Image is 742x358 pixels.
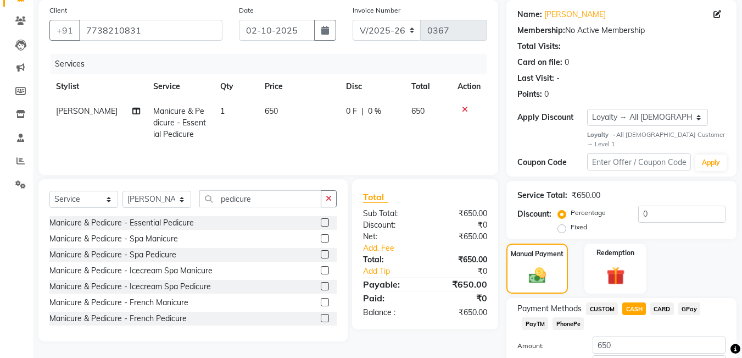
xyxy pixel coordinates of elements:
[49,5,67,15] label: Client
[571,222,587,232] label: Fixed
[49,249,176,261] div: Manicure & Pedicure - Spa Pedicure
[411,106,425,116] span: 650
[650,302,674,315] span: CARD
[56,106,118,116] span: [PERSON_NAME]
[355,243,495,254] a: Add. Fee
[355,266,437,277] a: Add Tip
[587,130,726,149] div: All [DEMOGRAPHIC_DATA] Customer → Level 1
[49,233,178,245] div: Manicure & Pedicure - Spa Manicure
[425,219,495,231] div: ₹0
[239,5,254,15] label: Date
[517,303,582,315] span: Payment Methods
[355,231,425,243] div: Net:
[79,20,222,41] input: Search by Name/Mobile/Email/Code
[437,266,496,277] div: ₹0
[593,337,726,354] input: Amount
[517,157,587,168] div: Coupon Code
[153,106,206,139] span: Manicure & Pedicure - Essential Pedicure
[517,73,554,84] div: Last Visit:
[517,190,567,201] div: Service Total:
[49,20,80,41] button: +91
[49,281,211,293] div: Manicure & Pedicure - Icecream Spa Pedicure
[511,249,564,259] label: Manual Payment
[425,254,495,266] div: ₹650.00
[368,106,381,117] span: 0 %
[346,106,357,117] span: 0 F
[517,25,565,36] div: Membership:
[355,307,425,318] div: Balance :
[517,25,726,36] div: No Active Membership
[355,208,425,219] div: Sub Total:
[523,266,551,285] img: _cash.svg
[517,41,561,52] div: Total Visits:
[214,74,258,99] th: Qty
[199,190,321,207] input: Search or Scan
[572,190,600,201] div: ₹650.00
[405,74,451,99] th: Total
[544,9,606,20] a: [PERSON_NAME]
[49,313,187,324] div: Manicure & Pedicure - French Pedicure
[517,9,542,20] div: Name:
[571,208,606,218] label: Percentage
[51,54,495,74] div: Services
[339,74,405,99] th: Disc
[355,254,425,266] div: Total:
[451,74,487,99] th: Action
[49,217,194,229] div: Manicure & Pedicure - Essential Pedicure
[49,74,147,99] th: Stylist
[556,73,560,84] div: -
[517,208,551,220] div: Discount:
[622,302,646,315] span: CASH
[544,89,549,100] div: 0
[596,248,634,258] label: Redemption
[601,265,631,287] img: _gift.svg
[586,302,618,315] span: CUSTOM
[517,112,587,123] div: Apply Discount
[425,291,495,305] div: ₹0
[517,57,562,68] div: Card on file:
[363,191,388,203] span: Total
[425,307,495,318] div: ₹650.00
[361,106,364,117] span: |
[355,278,425,291] div: Payable:
[522,317,548,330] span: PayTM
[49,297,188,309] div: Manicure & Pedicure - French Manicure
[425,231,495,243] div: ₹650.00
[587,131,616,139] strong: Loyalty →
[355,219,425,231] div: Discount:
[355,291,425,305] div: Paid:
[517,89,542,100] div: Points:
[258,74,339,99] th: Price
[425,208,495,219] div: ₹650.00
[49,265,213,277] div: Manicure & Pedicure - Icecream Spa Manicure
[553,317,584,330] span: PhonePe
[147,74,214,99] th: Service
[353,5,400,15] label: Invoice Number
[509,341,584,351] label: Amount:
[678,302,701,315] span: GPay
[265,106,278,116] span: 650
[565,57,569,68] div: 0
[220,106,225,116] span: 1
[425,278,495,291] div: ₹650.00
[695,155,727,171] button: Apply
[587,153,691,170] input: Enter Offer / Coupon Code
